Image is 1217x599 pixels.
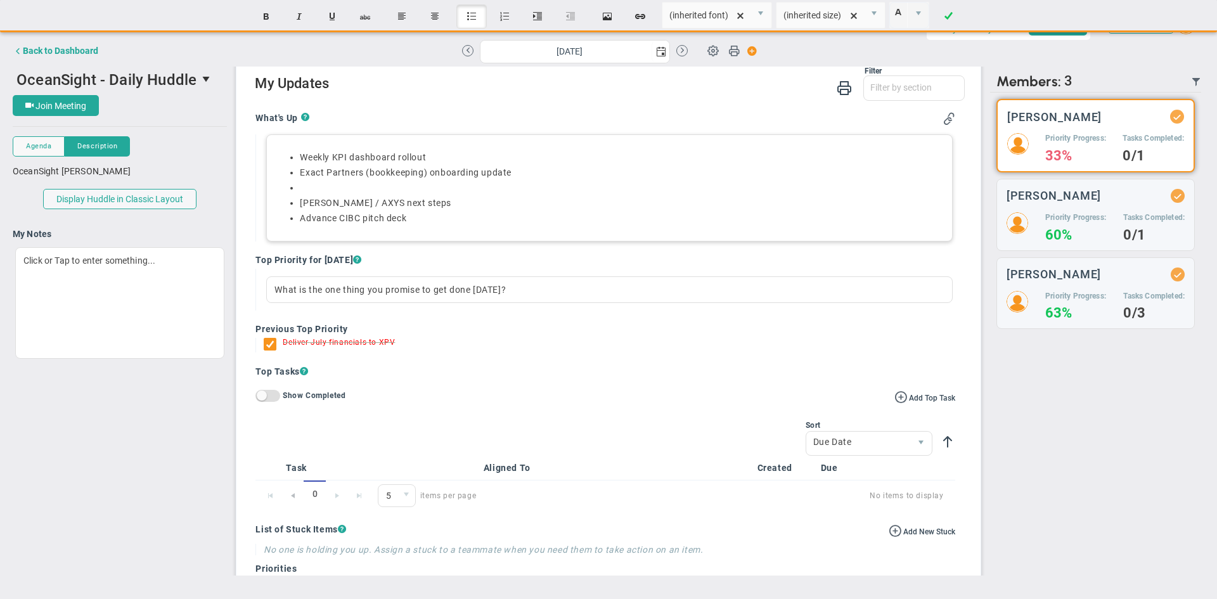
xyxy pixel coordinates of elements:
[300,167,944,179] li: Exact Partners (bookkeeping) onboarding update
[456,4,487,29] button: Insert unordered list
[283,338,395,352] div: Deliver July financials to XPV
[776,3,864,28] input: Font Size
[1123,229,1185,241] h4: 0/1
[1173,191,1182,200] div: Updated Status
[1007,133,1029,155] img: 204747.Person.photo
[15,247,224,359] div: Click or Tap to enter something...
[996,73,1061,90] span: Members:
[13,228,227,240] h4: My Notes
[350,4,380,29] button: Strikethrough
[300,197,944,209] li: [PERSON_NAME] / AXYS next steps
[1007,212,1028,234] img: 204746.Person.photo
[903,527,955,536] span: Add New Stuck
[255,254,955,266] h4: Top Priority for [DATE]
[420,4,450,29] button: Center text
[806,432,910,453] span: Due Date
[894,390,955,404] button: Add Top Task
[522,4,553,29] button: Indent
[662,3,750,28] input: Font Name
[816,456,879,480] th: Due
[255,67,882,75] div: Filter
[13,166,131,176] span: OceanSight [PERSON_NAME]
[23,46,98,56] div: Back to Dashboard
[378,484,416,507] span: 0
[933,4,963,29] a: Done!
[1123,150,1184,162] h4: 0/1
[255,323,955,335] h4: Previous Top Priority
[251,4,281,29] button: Bold
[77,141,117,151] span: Description
[255,365,955,378] h4: Top Tasks
[1045,212,1106,223] h5: Priority Progress:
[752,456,816,480] th: Created
[1123,307,1185,319] h4: 0/3
[889,2,929,29] span: Current selected color is rgba(255, 255, 255, 0)
[889,524,955,538] button: Add New Stuck
[1045,133,1106,144] h5: Priority Progress:
[13,136,65,157] button: Agenda
[284,4,314,29] button: Italic
[1007,268,1102,280] h3: [PERSON_NAME]
[255,563,955,574] h4: Priorities
[489,4,520,29] button: Insert ordered list
[910,432,932,456] span: select
[300,151,944,164] li: Weekly KPI dashboard rollout
[625,4,655,29] button: Insert hyperlink
[255,112,300,124] h4: What's Up
[1064,73,1072,90] span: 3
[701,38,725,62] span: Huddle Settings
[43,189,196,209] button: Display Huddle in Classic Layout
[1173,112,1182,121] div: Updated Status
[491,488,943,503] span: No items to display
[1045,229,1106,241] h4: 60%
[479,456,752,480] th: Aligned To
[304,480,326,508] span: 0
[65,136,130,157] button: Description
[397,485,415,506] span: select
[864,76,964,99] input: Filter by section
[1007,111,1102,123] h3: [PERSON_NAME]
[300,212,944,224] li: Advance CIBC pitch deck
[806,421,932,430] div: Sort
[266,276,952,303] div: What is the one thing you promise to get done [DATE]?
[741,42,757,60] span: Action Button
[863,3,885,28] span: select
[255,75,964,94] h2: My Updates
[387,4,417,29] button: Align text left
[1191,77,1201,87] span: Filter Updated Members
[1173,270,1182,279] div: Updated Status
[1007,291,1028,312] img: 206891.Person.photo
[750,3,771,28] span: select
[264,544,955,555] h4: No one is holding you up. Assign a stuck to a teammate when you need them to take action on an item.
[281,456,428,480] th: Task
[378,484,476,507] span: items per page
[1123,212,1185,223] h5: Tasks Completed:
[907,3,929,28] span: select
[35,101,86,111] span: Join Meeting
[728,44,740,62] span: Print Huddle
[1045,291,1106,302] h5: Priority Progress:
[16,71,196,89] span: OceanSight - Daily Huddle
[378,485,397,506] span: 5
[283,390,345,399] label: Show Completed
[1007,190,1102,202] h3: [PERSON_NAME]
[13,38,98,63] button: Back to Dashboard
[317,4,347,29] button: Underline
[1045,150,1106,162] h4: 33%
[26,141,51,151] span: Agenda
[652,41,669,63] span: select
[909,394,955,403] span: Add Top Task
[1045,307,1106,319] h4: 63%
[592,4,622,29] button: Insert image
[255,524,955,535] h4: List of Stuck Items
[1123,291,1185,302] h5: Tasks Completed:
[13,95,99,116] button: Join Meeting
[196,68,218,90] span: select
[837,79,852,95] span: Print My Huddle Updates
[1123,133,1184,144] h5: Tasks Completed:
